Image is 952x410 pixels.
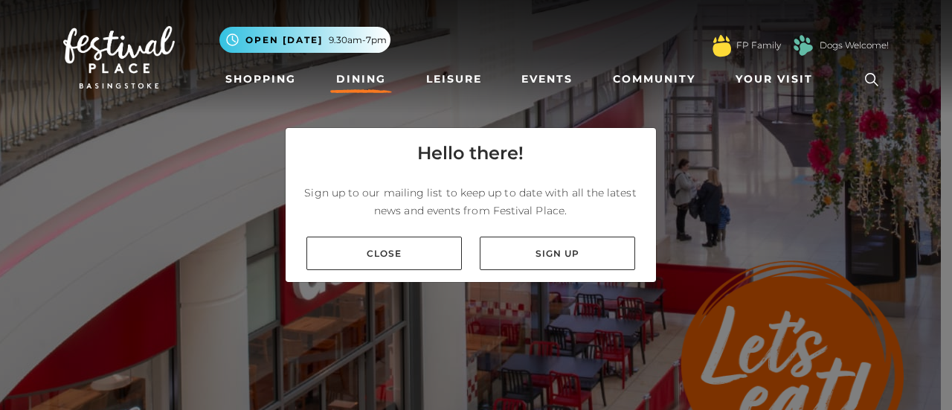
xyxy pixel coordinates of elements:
[730,65,826,93] a: Your Visit
[297,184,644,220] p: Sign up to our mailing list to keep up to date with all the latest news and events from Festival ...
[736,71,813,87] span: Your Visit
[420,65,488,93] a: Leisure
[63,26,175,89] img: Festival Place Logo
[480,237,635,270] a: Sign up
[417,140,524,167] h4: Hello there!
[330,65,392,93] a: Dining
[219,65,302,93] a: Shopping
[515,65,579,93] a: Events
[329,33,387,47] span: 9.30am-7pm
[306,237,462,270] a: Close
[736,39,781,52] a: FP Family
[245,33,323,47] span: Open [DATE]
[607,65,701,93] a: Community
[820,39,889,52] a: Dogs Welcome!
[219,27,390,53] button: Open [DATE] 9.30am-7pm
